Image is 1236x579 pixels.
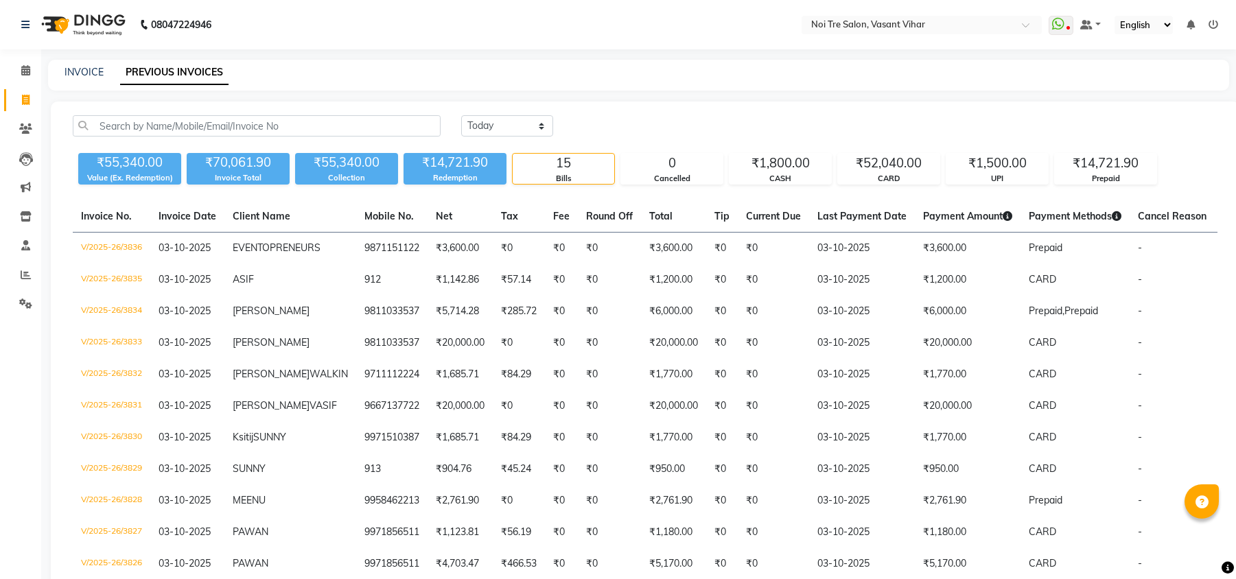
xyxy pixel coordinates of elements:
[641,390,706,422] td: ₹20,000.00
[621,173,723,185] div: Cancelled
[1138,336,1142,348] span: -
[578,296,641,327] td: ₹0
[545,485,578,517] td: ₹0
[1138,368,1142,380] span: -
[356,359,428,390] td: 9711112224
[428,233,493,265] td: ₹3,600.00
[714,210,730,222] span: Tip
[35,5,129,44] img: logo
[915,327,1021,359] td: ₹20,000.00
[364,210,414,222] span: Mobile No.
[730,154,831,173] div: ₹1,800.00
[73,296,150,327] td: V/2025-26/3834
[545,422,578,453] td: ₹0
[1064,305,1098,317] span: Prepaid
[233,210,290,222] span: Client Name
[706,233,738,265] td: ₹0
[73,453,150,485] td: V/2025-26/3829
[428,485,493,517] td: ₹2,761.90
[1138,399,1142,412] span: -
[621,154,723,173] div: 0
[809,517,915,548] td: 03-10-2025
[78,153,181,172] div: ₹55,340.00
[151,5,211,44] b: 08047224946
[545,517,578,548] td: ₹0
[706,296,738,327] td: ₹0
[545,233,578,265] td: ₹0
[73,359,150,390] td: V/2025-26/3832
[738,485,809,517] td: ₹0
[1029,336,1056,348] span: CARD
[578,485,641,517] td: ₹0
[809,359,915,390] td: 03-10-2025
[73,422,150,453] td: V/2025-26/3830
[578,359,641,390] td: ₹0
[310,399,337,412] span: VASIF
[578,453,641,485] td: ₹0
[578,327,641,359] td: ₹0
[586,210,633,222] span: Round Off
[501,210,518,222] span: Tax
[1029,305,1064,317] span: Prepaid,
[738,422,809,453] td: ₹0
[187,172,290,184] div: Invoice Total
[545,327,578,359] td: ₹0
[428,517,493,548] td: ₹1,123.81
[73,327,150,359] td: V/2025-26/3833
[73,264,150,296] td: V/2025-26/3835
[706,390,738,422] td: ₹0
[356,327,428,359] td: 9811033537
[493,233,545,265] td: ₹0
[915,517,1021,548] td: ₹1,180.00
[159,462,211,475] span: 03-10-2025
[493,422,545,453] td: ₹84.29
[915,233,1021,265] td: ₹3,600.00
[809,453,915,485] td: 03-10-2025
[159,368,211,380] span: 03-10-2025
[159,336,211,348] span: 03-10-2025
[1029,210,1121,222] span: Payment Methods
[356,422,428,453] td: 9971510387
[809,422,915,453] td: 03-10-2025
[428,422,493,453] td: ₹1,685.71
[1029,431,1056,443] span: CARD
[915,296,1021,327] td: ₹6,000.00
[356,390,428,422] td: 9667137722
[356,485,428,517] td: 9958462213
[428,296,493,327] td: ₹5,714.28
[915,359,1021,390] td: ₹1,770.00
[233,241,320,254] span: EVENTOPRENEURS
[159,431,211,443] span: 03-10-2025
[295,172,398,184] div: Collection
[545,453,578,485] td: ₹0
[641,296,706,327] td: ₹6,000.00
[578,517,641,548] td: ₹0
[649,210,673,222] span: Total
[1029,241,1062,254] span: Prepaid
[641,485,706,517] td: ₹2,761.90
[493,390,545,422] td: ₹0
[310,368,348,380] span: WALKIN
[915,453,1021,485] td: ₹950.00
[428,453,493,485] td: ₹904.76
[738,359,809,390] td: ₹0
[159,557,211,569] span: 03-10-2025
[428,359,493,390] td: ₹1,685.71
[73,517,150,548] td: V/2025-26/3827
[513,154,614,173] div: 15
[641,517,706,548] td: ₹1,180.00
[73,390,150,422] td: V/2025-26/3831
[545,359,578,390] td: ₹0
[159,399,211,412] span: 03-10-2025
[641,327,706,359] td: ₹20,000.00
[233,525,268,538] span: PAWAN
[809,233,915,265] td: 03-10-2025
[73,485,150,517] td: V/2025-26/3828
[428,390,493,422] td: ₹20,000.00
[738,517,809,548] td: ₹0
[915,422,1021,453] td: ₹1,770.00
[838,173,940,185] div: CARD
[809,327,915,359] td: 03-10-2025
[233,557,268,569] span: PAWAN
[233,368,310,380] span: [PERSON_NAME]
